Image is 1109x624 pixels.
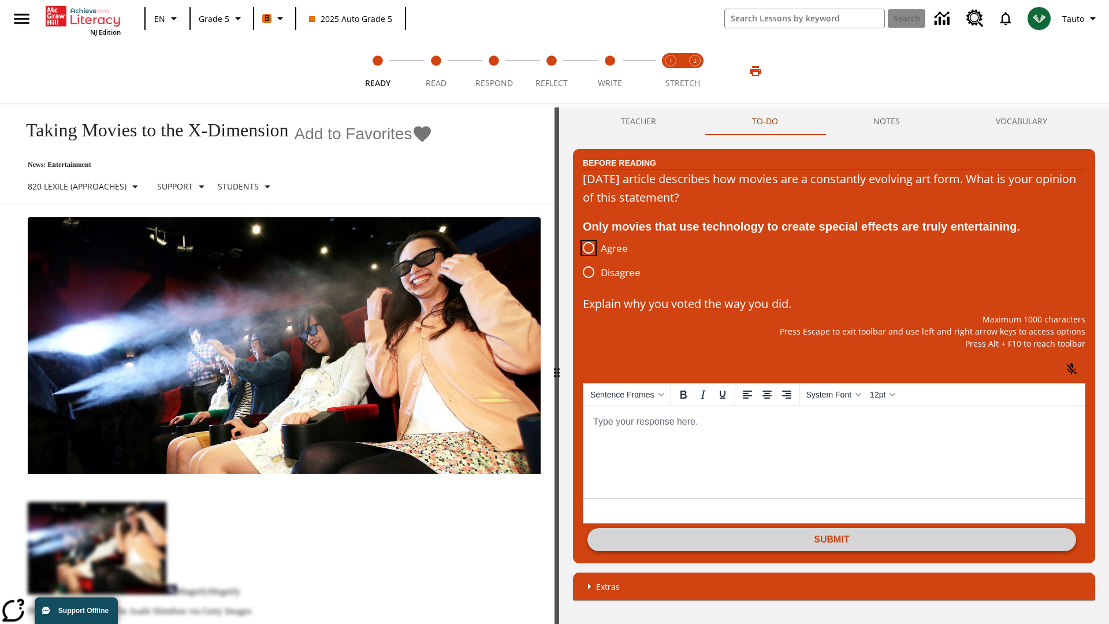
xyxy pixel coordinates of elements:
button: Italic [693,385,713,404]
img: avatar image [1028,7,1051,30]
button: Stretch Read step 1 of 2 [654,39,687,103]
button: Align left [738,385,757,404]
button: Profile/Settings [1058,8,1104,29]
button: Sentence Frames [586,385,668,404]
button: Align right [777,385,797,404]
button: Write step 5 of 5 [576,39,643,103]
div: [DATE] article describes how movies are a constantly evolving art form. What is your opinion of t... [583,170,1085,207]
button: Print [737,61,774,81]
button: Language: EN, Select a language [149,8,186,29]
text: 1 [669,57,672,65]
button: Bold [673,385,693,404]
button: Teacher [573,107,704,135]
button: Select a new avatar [1021,3,1058,34]
button: Ready step 1 of 5 [344,39,411,103]
span: Reflect [535,77,568,88]
button: Underline [713,385,732,404]
button: Select Lexile, 820 Lexile (Approaches) [23,176,147,197]
text: 2 [694,57,697,65]
button: Reflect step 4 of 5 [518,39,585,103]
span: Sentence Frames [590,390,654,399]
button: Read step 2 of 5 [402,39,469,103]
button: Fonts [802,385,866,404]
button: Click to activate and allow voice recognition [1058,355,1085,383]
div: poll [583,236,650,284]
div: Home [46,3,121,36]
h2: Before Reading [583,157,656,169]
a: Data Center [928,3,959,35]
span: Support Offline [58,607,109,615]
span: B [265,11,270,25]
p: Extras [596,581,620,593]
span: Grade 5 [199,13,229,25]
button: VOCABULARY [948,107,1095,135]
p: News: Entertainment [14,161,433,169]
p: Press Alt + F10 to reach toolbar [583,337,1085,350]
span: NJ Edition [90,28,121,36]
button: Respond step 3 of 5 [460,39,527,103]
p: 820 Lexile (Approaches) [28,180,126,192]
span: STRETCH [665,77,700,88]
p: Maximum 1000 characters [583,313,1085,325]
button: Boost Class color is orange. Change class color [258,8,292,29]
input: search field [725,9,884,28]
button: Submit [587,528,1076,551]
span: EN [154,13,165,25]
span: 2025 Auto Grade 5 [309,13,392,25]
div: Instructional Panel Tabs [573,107,1095,135]
div: Press Enter or Spacebar and then press right and left arrow keys to move the slider [554,107,559,624]
span: Respond [475,77,513,88]
a: Notifications [991,3,1021,34]
iframe: Reach text area [583,406,1085,498]
button: Select Student [213,176,279,197]
p: Press Escape to exit toolbar and use left and right arrow keys to access options [583,325,1085,337]
a: Resource Center, Will open in new tab [959,3,991,34]
button: Open side menu [5,2,39,36]
button: Support Offline [35,597,118,624]
span: 12pt [870,390,885,399]
button: Scaffolds, Support [152,176,213,197]
button: Add to Favorites - Taking Movies to the X-Dimension [295,124,433,144]
span: Disagree [601,265,641,280]
p: Explain why you voted the way you did. [583,295,1085,313]
div: Extras [573,573,1095,600]
span: Read [426,77,446,88]
button: NOTES [826,107,948,135]
div: activity [559,107,1109,624]
img: Panel in front of the seats sprays water mist to the happy audience at a 4DX-equipped theater. [28,217,541,474]
button: TO-DO [704,107,826,135]
button: Align center [757,385,777,404]
button: Grade: Grade 5, Select a grade [194,8,250,29]
span: System Font [806,390,852,399]
span: Add to Favorites [295,125,412,143]
p: Support [157,180,193,192]
div: Only movies that use technology to create special effects are truly entertaining. [583,217,1085,236]
span: Write [598,77,622,88]
h1: Taking Movies to the X-Dimension [14,120,289,141]
span: Tauto [1062,13,1084,25]
button: Stretch Respond step 2 of 2 [678,39,712,103]
p: Students [218,180,259,192]
span: Agree [601,241,628,256]
span: Ready [365,77,390,88]
button: Font sizes [865,385,899,404]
